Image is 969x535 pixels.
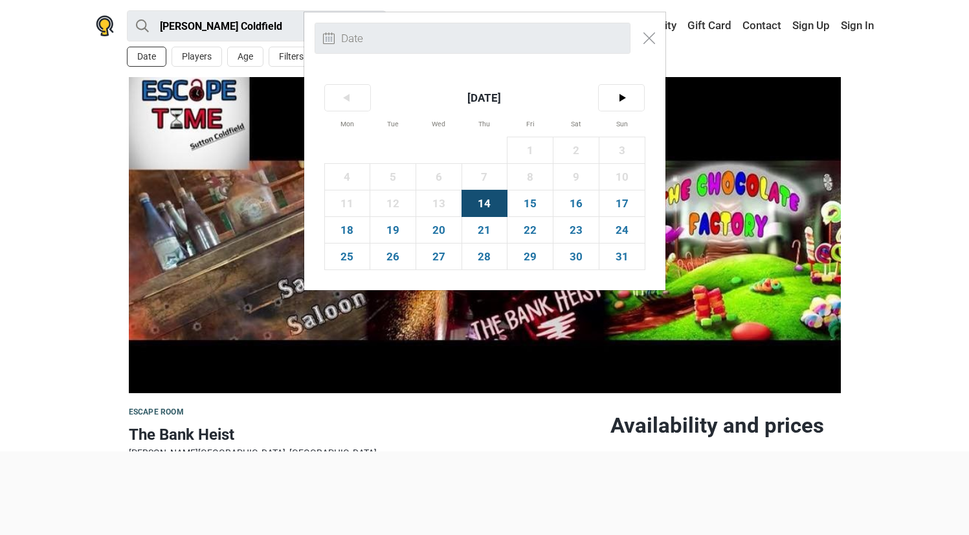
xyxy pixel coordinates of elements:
[416,111,462,137] span: Wed
[315,23,630,54] input: Date
[507,111,553,137] span: Fri
[599,137,645,163] span: 3
[462,111,507,137] span: Thu
[553,111,599,137] span: Sat
[507,137,553,163] span: 1
[416,244,462,269] span: 27
[599,217,645,243] span: 24
[553,190,599,216] span: 16
[370,217,416,243] span: 19
[553,217,599,243] span: 23
[416,190,462,216] span: 13
[325,111,370,137] span: Mon
[462,190,507,216] span: 14
[462,217,507,243] span: 21
[507,164,553,190] span: 8
[159,451,810,532] iframe: Advertisement
[507,190,553,216] span: 15
[599,164,645,190] span: 10
[370,244,416,269] span: 26
[599,85,645,111] span: >
[323,32,335,44] img: close modal
[325,244,370,269] span: 25
[325,217,370,243] span: 18
[370,85,599,111] span: [DATE]
[370,164,416,190] span: 5
[637,26,662,51] button: Close modal
[325,190,370,216] span: 11
[553,137,599,163] span: 2
[325,164,370,190] span: 4
[416,164,462,190] span: 6
[643,32,655,44] img: close
[507,244,553,269] span: 29
[462,164,507,190] span: 7
[553,164,599,190] span: 9
[599,190,645,216] span: 17
[599,244,645,269] span: 31
[370,190,416,216] span: 12
[325,85,371,111] span: <
[507,217,553,243] span: 22
[462,244,507,269] span: 28
[416,217,462,243] span: 20
[553,244,599,269] span: 30
[370,111,416,137] span: Tue
[599,111,645,137] span: Sun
